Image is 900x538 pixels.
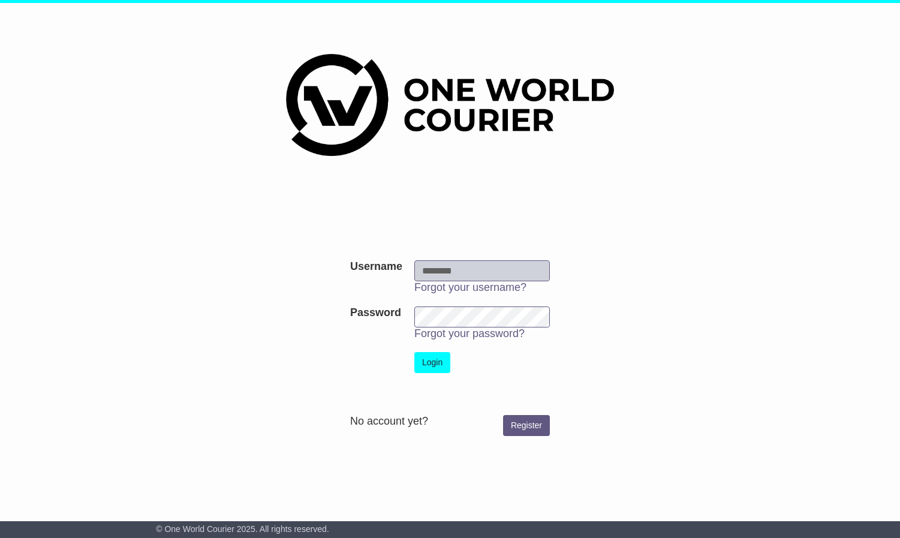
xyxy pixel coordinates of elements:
[286,54,613,156] img: One World
[414,352,450,373] button: Login
[414,327,525,339] a: Forgot your password?
[350,260,402,273] label: Username
[156,524,329,534] span: © One World Courier 2025. All rights reserved.
[503,415,550,436] a: Register
[350,306,401,320] label: Password
[350,415,550,428] div: No account yet?
[414,281,526,293] a: Forgot your username?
